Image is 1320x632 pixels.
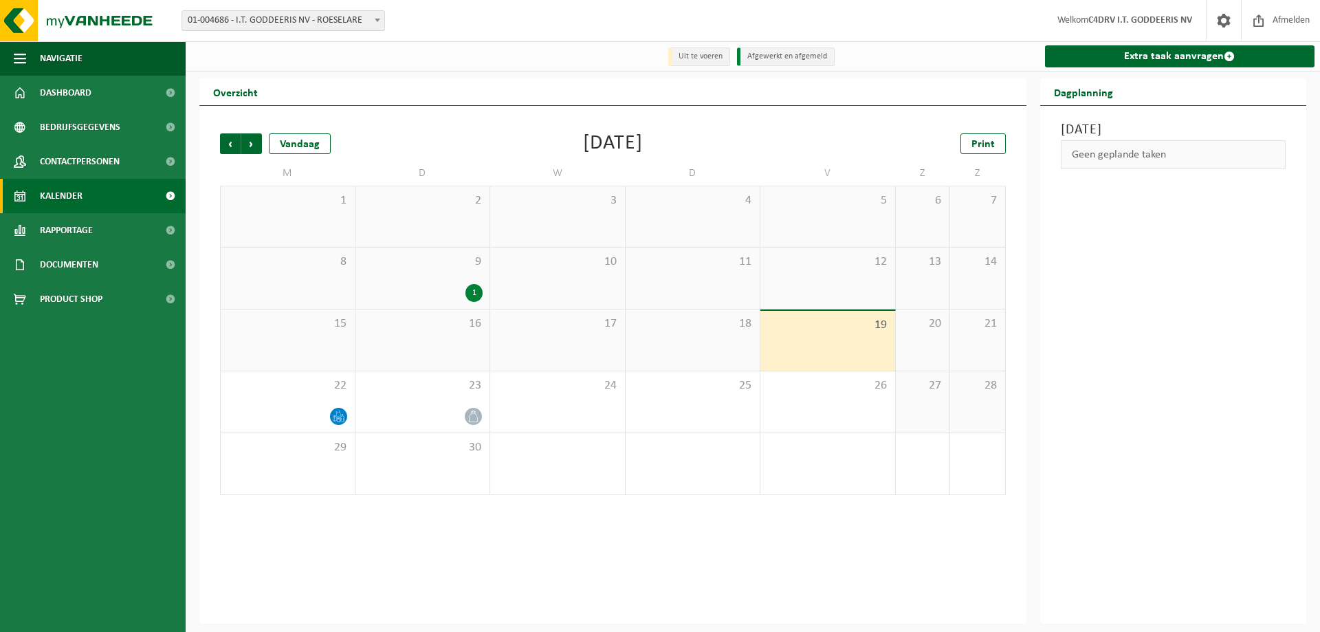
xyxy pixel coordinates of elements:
[957,254,998,270] span: 14
[903,193,943,208] span: 6
[241,133,262,154] span: Volgende
[362,254,483,270] span: 9
[40,248,98,282] span: Documenten
[362,316,483,331] span: 16
[497,193,618,208] span: 3
[1061,140,1286,169] div: Geen geplande taken
[40,213,93,248] span: Rapportage
[269,133,331,154] div: Vandaag
[497,316,618,331] span: 17
[957,193,998,208] span: 7
[40,144,120,179] span: Contactpersonen
[632,316,753,331] span: 18
[760,161,896,186] td: V
[199,78,272,105] h2: Overzicht
[632,193,753,208] span: 4
[497,378,618,393] span: 24
[228,440,348,455] span: 29
[960,133,1006,154] a: Print
[903,254,943,270] span: 13
[40,179,82,213] span: Kalender
[1045,45,1315,67] a: Extra taak aanvragen
[903,316,943,331] span: 20
[626,161,761,186] td: D
[228,378,348,393] span: 22
[181,10,385,31] span: 01-004686 - I.T. GODDEERIS NV - ROESELARE
[632,378,753,393] span: 25
[228,254,348,270] span: 8
[632,254,753,270] span: 11
[362,193,483,208] span: 2
[40,110,120,144] span: Bedrijfsgegevens
[362,440,483,455] span: 30
[220,133,241,154] span: Vorige
[228,193,348,208] span: 1
[583,133,643,154] div: [DATE]
[767,193,888,208] span: 5
[971,139,995,150] span: Print
[362,378,483,393] span: 23
[40,76,91,110] span: Dashboard
[957,378,998,393] span: 28
[767,254,888,270] span: 12
[903,378,943,393] span: 27
[497,254,618,270] span: 10
[950,161,1005,186] td: Z
[228,316,348,331] span: 15
[767,378,888,393] span: 26
[490,161,626,186] td: W
[957,316,998,331] span: 21
[1088,15,1192,25] strong: C4DRV I.T. GODDEERIS NV
[40,41,82,76] span: Navigatie
[737,47,835,66] li: Afgewerkt en afgemeld
[220,161,355,186] td: M
[465,284,483,302] div: 1
[1061,120,1286,140] h3: [DATE]
[182,11,384,30] span: 01-004686 - I.T. GODDEERIS NV - ROESELARE
[40,282,102,316] span: Product Shop
[668,47,730,66] li: Uit te voeren
[1040,78,1127,105] h2: Dagplanning
[355,161,491,186] td: D
[767,318,888,333] span: 19
[896,161,951,186] td: Z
